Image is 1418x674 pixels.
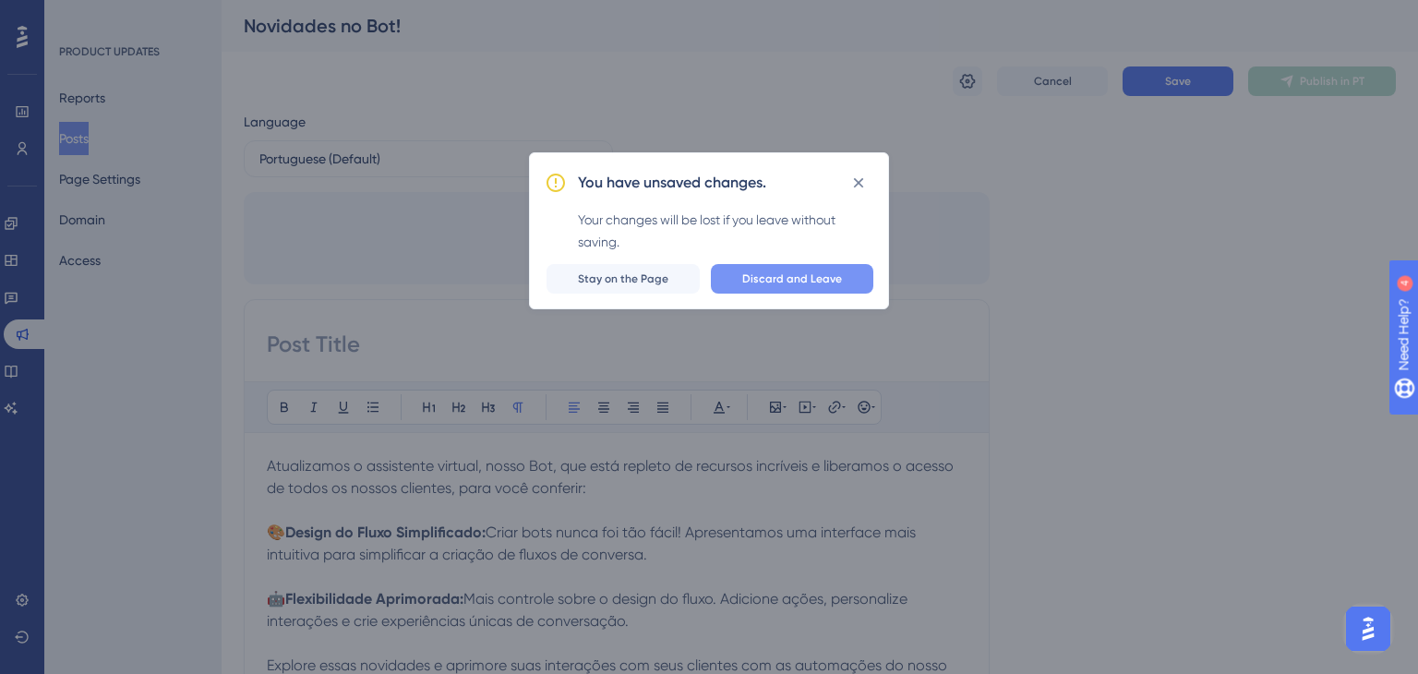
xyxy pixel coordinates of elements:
[578,209,873,253] div: Your changes will be lost if you leave without saving.
[742,271,842,286] span: Discard and Leave
[1340,601,1396,656] iframe: UserGuiding AI Assistant Launcher
[578,172,766,194] h2: You have unsaved changes.
[578,271,668,286] span: Stay on the Page
[43,5,115,27] span: Need Help?
[128,9,134,24] div: 4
